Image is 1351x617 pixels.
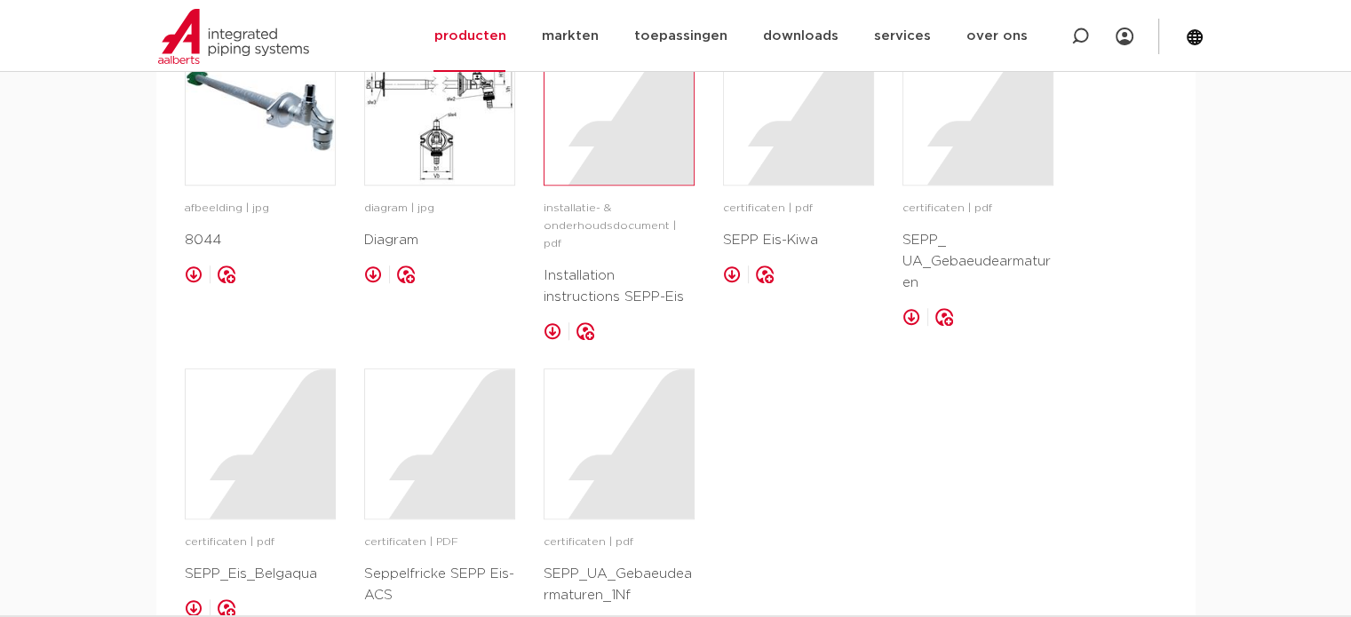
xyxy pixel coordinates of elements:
[364,35,515,186] a: image for Diagram
[544,564,695,606] p: SEPP_UA_Gebaeudearmaturen_1Nf
[364,230,515,251] p: Diagram
[364,564,515,606] p: Seppelfricke SEPP Eis-ACS
[365,36,514,185] img: image for Diagram
[185,534,336,551] p: certificaten | pdf
[364,200,515,218] p: diagram | jpg
[185,230,336,251] p: 8044
[185,564,336,585] p: SEPP_Eis_Belgaqua
[902,230,1053,294] p: SEPP_ UA_Gebaeudearmaturen
[544,265,695,308] p: Installation instructions SEPP-Eis
[544,200,695,253] p: installatie- & onderhoudsdocument | pdf
[185,35,336,186] a: image for 8044
[723,200,874,218] p: certificaten | pdf
[185,200,336,218] p: afbeelding | jpg
[723,230,874,251] p: SEPP Eis-Kiwa
[544,534,695,551] p: certificaten | pdf
[186,36,335,185] img: image for 8044
[364,534,515,551] p: certificaten | PDF
[902,200,1053,218] p: certificaten | pdf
